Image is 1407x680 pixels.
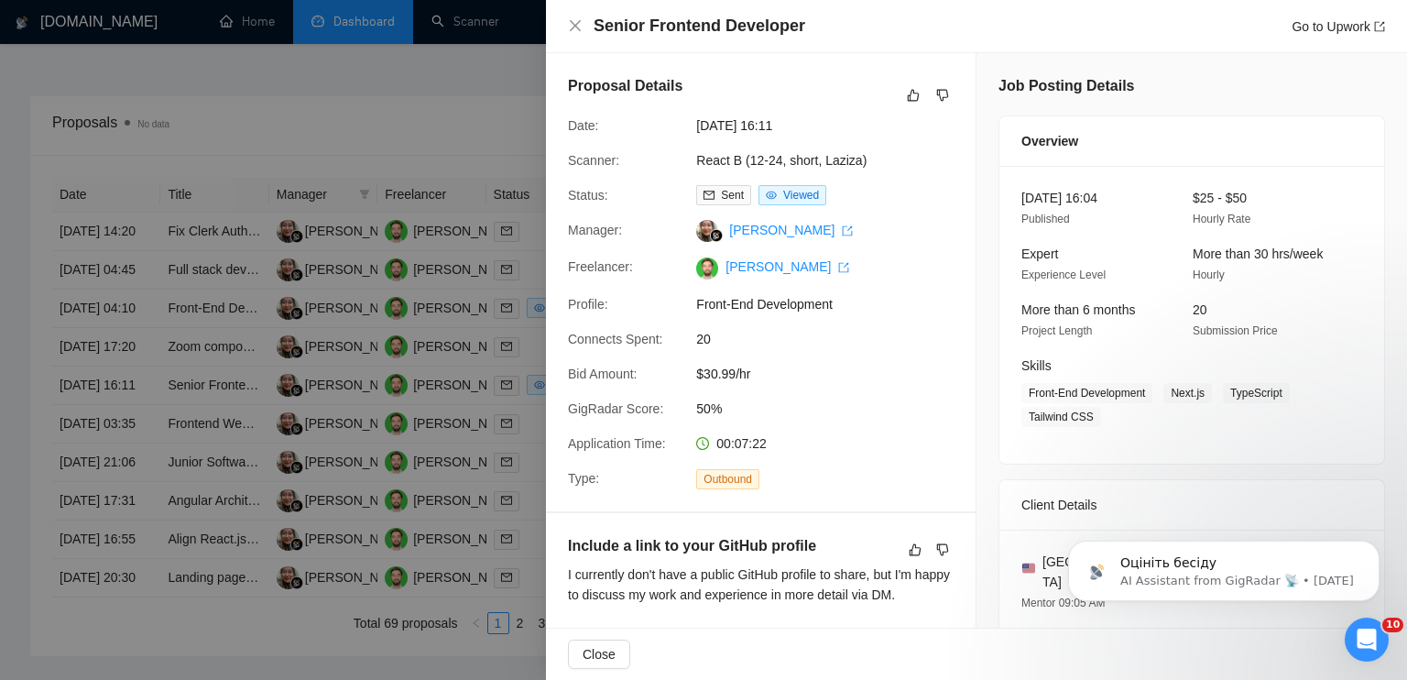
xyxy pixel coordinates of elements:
a: [PERSON_NAME] export [729,223,853,237]
span: Hourly [1193,269,1225,281]
span: More than 30 hrs/week [1193,247,1323,261]
span: 10 [1382,618,1403,632]
span: like [907,88,920,103]
span: clock-circle [696,437,709,450]
span: Front-End Development [696,294,971,314]
span: Next.js [1163,383,1212,403]
span: 20 [696,329,971,349]
span: Overview [1021,131,1078,151]
h5: Include a link to your GitHub profile [568,535,896,557]
h4: Senior Frontend Developer [594,15,805,38]
img: c1cm-EKyjBNnHeW_9EK084kOQe8HHcvr-nJaDFpiLDpiCB2aGBm0mVSE7MZRzS-ams [696,258,718,280]
span: Outbound [696,469,759,489]
span: [DATE] 16:04 [1021,191,1097,205]
iframe: Intercom live chat [1345,618,1389,662]
span: Close [583,644,616,664]
span: More than 6 months [1021,302,1136,317]
span: Freelancer: [568,259,633,274]
span: export [1374,21,1385,32]
span: Type: [568,471,599,486]
span: $30.99/hr [696,364,971,384]
span: Front-End Development [1021,383,1152,403]
a: React B (12-24, short, Laziza) [696,153,867,168]
span: close [568,18,583,33]
div: Client Details [1021,480,1362,530]
img: 🇺🇸 [1022,562,1035,575]
span: Mentor 09:05 AM [1021,597,1105,609]
span: Sent [721,189,744,202]
span: Expert [1021,247,1058,261]
span: mail [703,190,714,201]
span: Published [1021,213,1070,225]
span: Bid Amount: [568,367,638,381]
span: TypeScript [1223,383,1290,403]
span: export [842,225,853,236]
span: Viewed [783,189,819,202]
button: Close [568,18,583,34]
span: Profile: [568,297,608,312]
span: Project Length [1021,324,1092,337]
span: $25 - $50 [1193,191,1247,205]
span: Date: [568,118,598,133]
span: [DATE] 16:11 [696,115,971,136]
span: Experience Level [1021,269,1106,281]
span: Tailwind CSS [1021,407,1101,427]
span: Manager: [568,223,622,237]
span: 00:07:22 [716,436,767,451]
div: I currently don't have a public GitHub profile to share, but I'm happy to discuss my work and exp... [568,565,954,605]
span: Skills [1021,358,1052,373]
button: dislike [932,539,954,561]
button: Close [568,640,630,669]
iframe: Intercom notifications message [1041,502,1407,631]
span: Hourly Rate [1193,213,1250,225]
img: gigradar-bm.png [710,229,723,242]
h5: Proposal Details [568,75,682,97]
span: like [909,543,922,557]
span: dislike [936,543,949,557]
span: GigRadar Score: [568,401,663,416]
span: Application Time: [568,436,666,451]
button: dislike [932,84,954,106]
span: export [838,262,849,273]
span: Submission Price [1193,324,1278,337]
span: dislike [936,88,949,103]
span: 50% [696,399,971,419]
a: [PERSON_NAME] export [725,259,849,274]
button: like [904,539,926,561]
span: Connects Spent: [568,332,663,346]
span: Scanner: [568,153,619,168]
span: eye [766,190,777,201]
a: Go to Upworkexport [1292,19,1385,34]
span: Status: [568,188,608,203]
span: 20 [1193,302,1207,317]
button: like [902,84,924,106]
h5: Job Posting Details [998,75,1134,97]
